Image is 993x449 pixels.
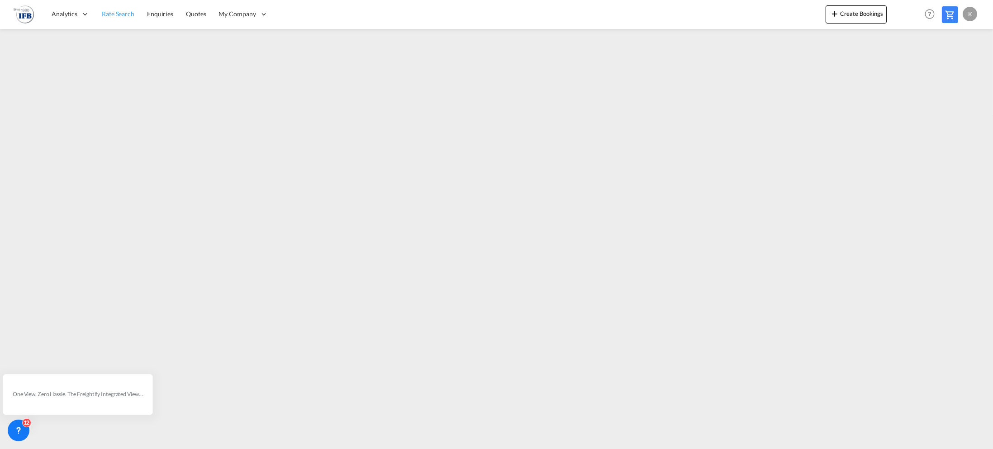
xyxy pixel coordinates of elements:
span: Analytics [52,9,77,19]
span: Enquiries [147,10,173,18]
div: K [963,7,977,21]
span: Quotes [186,10,206,18]
span: My Company [219,9,256,19]
span: Help [922,6,937,22]
md-icon: icon-plus 400-fg [829,8,840,19]
button: icon-plus 400-fgCreate Bookings [826,5,887,24]
span: Rate Search [102,10,134,18]
img: 2b726980256c11eeaa87296e05903fd5.png [14,4,34,24]
div: Help [922,6,942,23]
